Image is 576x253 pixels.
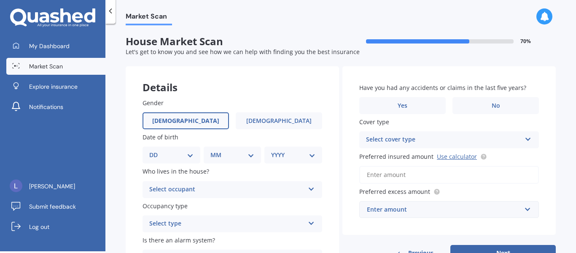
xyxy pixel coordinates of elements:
[143,168,209,176] span: Who lives in the house?
[126,48,360,56] span: Let's get to know you and see how we can help with finding you the best insurance
[359,152,433,161] span: Preferred insured amount
[29,202,76,211] span: Submit feedback
[359,118,389,126] span: Cover type
[359,84,526,92] span: Have you had any accidents or claims in the last five years?
[6,218,105,235] a: Log out
[359,166,539,184] input: Enter amount
[126,66,339,92] div: Details
[143,133,178,141] span: Date of birth
[359,188,430,196] span: Preferred excess amount
[29,223,49,231] span: Log out
[29,62,63,71] span: Market Scan
[6,38,105,54] a: My Dashboard
[6,98,105,115] a: Notifications
[29,103,63,111] span: Notifications
[6,78,105,95] a: Explore insurance
[520,38,531,44] span: 70 %
[149,219,304,229] div: Select type
[492,102,500,109] span: No
[6,198,105,215] a: Submit feedback
[6,178,105,195] a: [PERSON_NAME]
[152,117,219,125] span: [DEMOGRAPHIC_DATA]
[6,58,105,75] a: Market Scan
[29,42,70,50] span: My Dashboard
[398,102,407,109] span: Yes
[29,182,75,190] span: [PERSON_NAME]
[366,135,521,145] div: Select cover type
[29,82,78,91] span: Explore insurance
[149,185,304,195] div: Select occupant
[367,205,521,214] div: Enter amount
[143,202,188,210] span: Occupancy type
[126,35,341,48] span: House Market Scan
[437,152,477,161] a: Use calculator
[126,12,172,24] span: Market Scan
[143,99,164,107] span: Gender
[10,180,22,192] img: ACg8ocKeXP88jT2ghPYPwhYC8gZCkXfJxrmqx-QX1n7n42r6rkHxTA=s96-c
[143,236,215,244] span: Is there an alarm system?
[246,117,312,125] span: [DEMOGRAPHIC_DATA]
